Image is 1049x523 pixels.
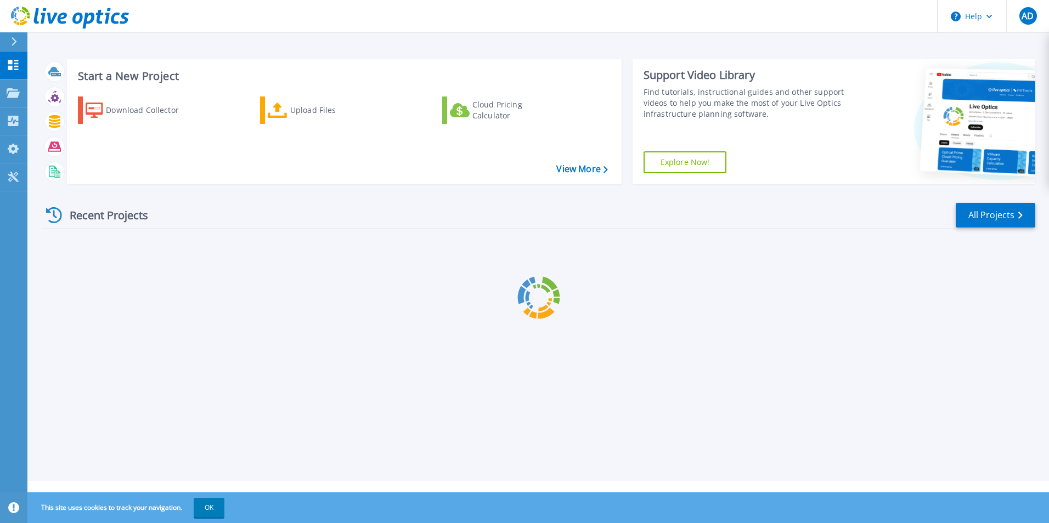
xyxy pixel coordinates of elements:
[644,151,727,173] a: Explore Now!
[956,203,1035,228] a: All Projects
[644,68,849,82] div: Support Video Library
[442,96,565,124] a: Cloud Pricing Calculator
[556,164,607,174] a: View More
[78,96,200,124] a: Download Collector
[194,498,224,518] button: OK
[78,70,607,82] h3: Start a New Project
[1022,12,1034,20] span: AD
[290,99,378,121] div: Upload Files
[42,202,163,229] div: Recent Projects
[106,99,194,121] div: Download Collector
[472,99,560,121] div: Cloud Pricing Calculator
[260,96,382,124] a: Upload Files
[30,498,224,518] span: This site uses cookies to track your navigation.
[644,87,849,120] div: Find tutorials, instructional guides and other support videos to help you make the most of your L...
